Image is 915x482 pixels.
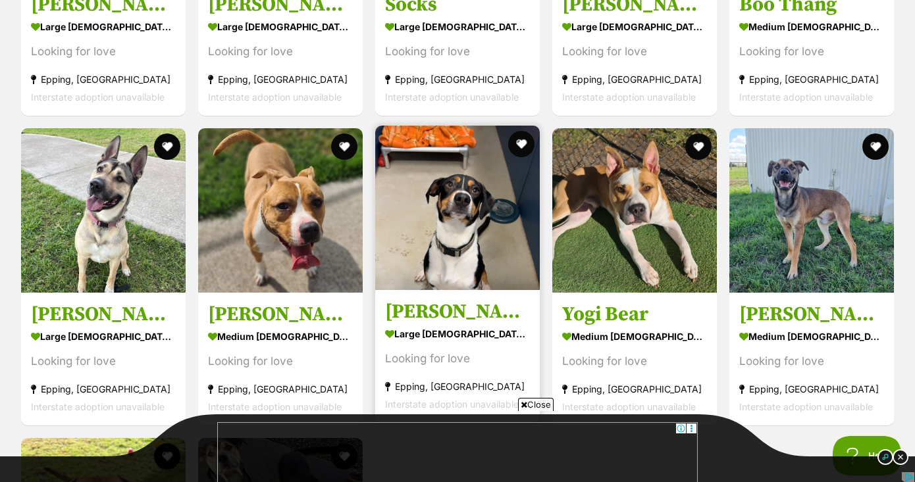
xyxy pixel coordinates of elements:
[739,302,884,327] h3: [PERSON_NAME]
[331,133,357,160] button: favourite
[385,350,530,368] div: Looking for love
[739,43,884,60] div: Looking for love
[31,302,176,327] h3: [PERSON_NAME]
[208,302,353,327] h3: [PERSON_NAME]
[21,128,186,293] img: Shontae
[739,327,884,346] div: medium [DEMOGRAPHIC_DATA] Dog
[208,401,342,412] span: Interstate adoption unavailable
[562,380,707,398] div: Epping, [GEOGRAPHIC_DATA]
[31,70,176,88] div: Epping, [GEOGRAPHIC_DATA]
[21,292,186,425] a: [PERSON_NAME] large [DEMOGRAPHIC_DATA] Dog Looking for love Epping, [GEOGRAPHIC_DATA] Interstate ...
[198,292,363,425] a: [PERSON_NAME] medium [DEMOGRAPHIC_DATA] Dog Looking for love Epping, [GEOGRAPHIC_DATA] Interstate...
[375,126,540,290] img: Patrick
[739,401,873,412] span: Interstate adoption unavailable
[562,91,696,103] span: Interstate adoption unavailable
[862,133,889,160] button: favourite
[877,449,893,465] img: info_dark.svg
[31,91,165,103] span: Interstate adoption unavailable
[562,352,707,370] div: Looking for love
[198,128,363,293] img: Sophie
[208,327,353,346] div: medium [DEMOGRAPHIC_DATA] Dog
[562,401,696,412] span: Interstate adoption unavailable
[31,352,176,370] div: Looking for love
[739,352,884,370] div: Looking for love
[685,133,712,160] button: favourite
[208,380,353,398] div: Epping, [GEOGRAPHIC_DATA]
[385,299,530,324] h3: [PERSON_NAME]
[154,133,180,160] button: favourite
[739,70,884,88] div: Epping, [GEOGRAPHIC_DATA]
[562,70,707,88] div: Epping, [GEOGRAPHIC_DATA]
[562,327,707,346] div: medium [DEMOGRAPHIC_DATA] Dog
[729,292,894,425] a: [PERSON_NAME] medium [DEMOGRAPHIC_DATA] Dog Looking for love Epping, [GEOGRAPHIC_DATA] Interstate...
[893,449,908,465] img: close_dark.svg
[562,302,707,327] h3: Yogi Bear
[31,327,176,346] div: large [DEMOGRAPHIC_DATA] Dog
[562,17,707,36] div: large [DEMOGRAPHIC_DATA] Dog
[385,43,530,60] div: Looking for love
[739,17,884,36] div: medium [DEMOGRAPHIC_DATA] Dog
[31,43,176,60] div: Looking for love
[518,398,554,411] span: Close
[385,398,519,410] span: Interstate adoption unavailable
[385,70,530,88] div: Epping, [GEOGRAPHIC_DATA]
[208,70,353,88] div: Epping, [GEOGRAPHIC_DATA]
[385,17,530,36] div: large [DEMOGRAPHIC_DATA] Dog
[31,17,176,36] div: large [DEMOGRAPHIC_DATA] Dog
[739,91,873,103] span: Interstate adoption unavailable
[375,289,540,423] a: [PERSON_NAME] large [DEMOGRAPHIC_DATA] Dog Looking for love Epping, [GEOGRAPHIC_DATA] Interstate ...
[31,401,165,412] span: Interstate adoption unavailable
[385,324,530,343] div: large [DEMOGRAPHIC_DATA] Dog
[508,131,535,157] button: favourite
[739,380,884,398] div: Epping, [GEOGRAPHIC_DATA]
[552,292,717,425] a: Yogi Bear medium [DEMOGRAPHIC_DATA] Dog Looking for love Epping, [GEOGRAPHIC_DATA] Interstate ado...
[385,91,519,103] span: Interstate adoption unavailable
[562,43,707,60] div: Looking for love
[729,128,894,293] img: Glen Coco
[208,43,353,60] div: Looking for love
[31,380,176,398] div: Epping, [GEOGRAPHIC_DATA]
[552,128,717,293] img: Yogi Bear
[208,91,342,103] span: Interstate adoption unavailable
[385,377,530,395] div: Epping, [GEOGRAPHIC_DATA]
[208,352,353,370] div: Looking for love
[208,17,353,36] div: large [DEMOGRAPHIC_DATA] Dog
